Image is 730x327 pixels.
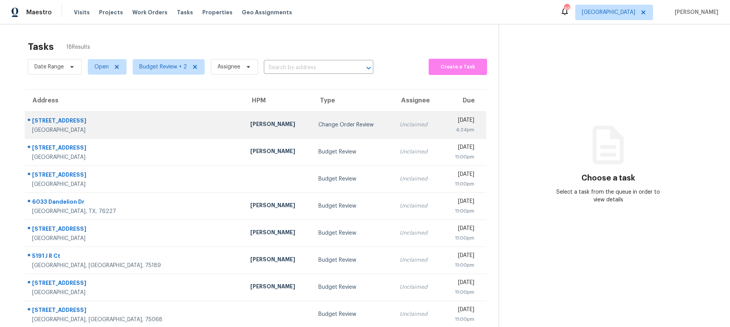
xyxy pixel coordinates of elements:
[32,198,238,208] div: 6033 Dandelion Dr
[318,283,387,291] div: Budget Review
[25,90,244,111] th: Address
[448,116,474,126] div: [DATE]
[429,59,487,75] button: Create a Task
[312,90,393,111] th: Type
[264,62,352,74] input: Search by address
[564,5,569,12] div: 46
[32,126,238,134] div: [GEOGRAPHIC_DATA]
[74,9,90,16] span: Visits
[318,202,387,210] div: Budget Review
[363,63,374,73] button: Open
[32,316,238,324] div: [GEOGRAPHIC_DATA], [GEOGRAPHIC_DATA], 75068
[250,201,306,211] div: [PERSON_NAME]
[32,289,238,296] div: [GEOGRAPHIC_DATA]
[448,126,474,134] div: 4:24pm
[448,207,474,215] div: 11:00pm
[34,63,64,71] span: Date Range
[132,9,168,16] span: Work Orders
[32,181,238,188] div: [GEOGRAPHIC_DATA]
[448,252,474,261] div: [DATE]
[244,90,313,111] th: HPM
[177,10,193,15] span: Tasks
[26,9,52,16] span: Maestro
[318,175,387,183] div: Budget Review
[32,306,238,316] div: [STREET_ADDRESS]
[448,143,474,153] div: [DATE]
[32,279,238,289] div: [STREET_ADDRESS]
[448,234,474,242] div: 11:00pm
[242,9,292,16] span: Geo Assignments
[318,229,387,237] div: Budget Review
[217,63,240,71] span: Assignee
[250,228,306,238] div: [PERSON_NAME]
[393,90,441,111] th: Assignee
[139,63,187,71] span: Budget Review + 2
[250,120,306,130] div: [PERSON_NAME]
[32,235,238,242] div: [GEOGRAPHIC_DATA]
[32,262,238,269] div: [GEOGRAPHIC_DATA], [GEOGRAPHIC_DATA], 75189
[400,283,435,291] div: Unclaimed
[28,43,54,51] h2: Tasks
[94,63,109,71] span: Open
[448,198,474,207] div: [DATE]
[400,256,435,264] div: Unclaimed
[32,144,238,153] div: [STREET_ADDRESS]
[32,225,238,235] div: [STREET_ADDRESS]
[32,117,238,126] div: [STREET_ADDRESS]
[400,310,435,318] div: Unclaimed
[66,43,90,51] span: 18 Results
[250,255,306,265] div: [PERSON_NAME]
[32,171,238,181] div: [STREET_ADDRESS]
[448,306,474,315] div: [DATE]
[32,208,238,215] div: [GEOGRAPHIC_DATA], TX, 76227
[250,283,306,292] div: [PERSON_NAME]
[250,147,306,157] div: [PERSON_NAME]
[448,180,474,188] div: 11:00pm
[400,121,435,129] div: Unclaimed
[554,188,663,204] div: Select a task from the queue in order to view details
[202,9,233,16] span: Properties
[441,90,486,111] th: Due
[32,252,238,262] div: 5191 J R Ct
[448,315,474,323] div: 11:00pm
[433,63,483,72] span: Create a Task
[448,170,474,180] div: [DATE]
[582,9,635,16] span: [GEOGRAPHIC_DATA]
[448,261,474,269] div: 11:00pm
[318,148,387,156] div: Budget Review
[400,202,435,210] div: Unclaimed
[448,288,474,296] div: 11:00pm
[448,279,474,288] div: [DATE]
[99,9,123,16] span: Projects
[581,174,635,182] h3: Choose a task
[672,9,718,16] span: [PERSON_NAME]
[448,225,474,234] div: [DATE]
[400,175,435,183] div: Unclaimed
[448,153,474,161] div: 11:00pm
[400,229,435,237] div: Unclaimed
[318,256,387,264] div: Budget Review
[32,153,238,161] div: [GEOGRAPHIC_DATA]
[400,148,435,156] div: Unclaimed
[318,310,387,318] div: Budget Review
[318,121,387,129] div: Change Order Review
